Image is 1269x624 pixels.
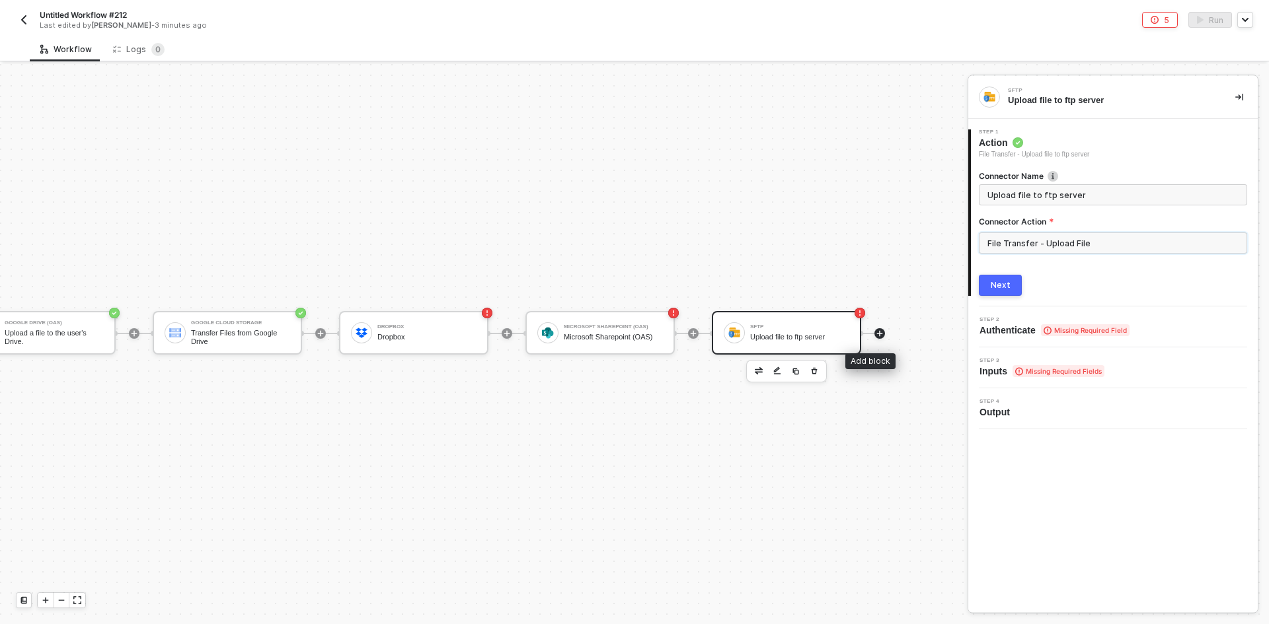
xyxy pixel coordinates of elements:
[1142,12,1178,28] button: 5
[503,329,511,337] span: icon-play
[980,399,1015,404] span: Step 4
[845,353,896,369] div: Add block
[1013,365,1104,377] span: Missing Required Fields
[668,308,679,318] span: icon-error-page
[169,327,181,339] img: icon
[751,363,767,379] button: edit-cred
[317,329,325,337] span: icon-play
[42,596,50,604] span: icon-play
[980,364,1104,378] span: Inputs
[788,363,804,379] button: copy-block
[191,320,290,326] div: Google Cloud Storage
[5,320,104,326] div: Google Drive (OAS)
[876,329,884,337] span: icon-play
[482,308,492,318] span: icon-error-page
[191,329,290,345] div: Transfer Files from Google Drive
[377,333,477,341] div: Dropbox
[979,232,1247,254] input: Connector Action
[983,91,995,103] img: integration-icon
[130,329,138,337] span: icon-play
[792,367,800,375] img: copy-block
[151,43,165,56] sup: 0
[979,149,1089,160] div: File Transfer - Upload file to ftp server
[1235,93,1243,101] span: icon-collapse-right
[1008,94,1214,106] div: Upload file to ftp server
[855,308,865,318] span: icon-error-page
[91,20,151,30] span: [PERSON_NAME]
[979,129,1089,135] span: Step 1
[564,324,663,329] div: Microsoft Sharepoint (OAS)
[1164,15,1169,26] div: 5
[5,329,104,345] div: Upload a file to the user's Drive.
[980,405,1015,419] span: Output
[1188,12,1232,28] button: activateRun
[295,308,306,318] span: icon-success-page
[773,366,781,376] img: edit-cred
[979,136,1089,149] span: Action
[73,596,81,604] span: icon-expand
[1048,171,1058,182] img: icon-info
[109,308,120,318] span: icon-success-page
[987,188,1236,202] input: Enter description
[542,327,554,339] img: icon
[377,324,477,329] div: Dropbox
[968,358,1258,378] div: Step 3Inputs Missing Required Fields
[58,596,65,604] span: icon-minus
[113,43,165,56] div: Logs
[19,15,29,25] img: back
[980,358,1104,363] span: Step 3
[979,275,1022,296] button: Next
[968,129,1258,296] div: Step 1Action File Transfer - Upload file to ftp serverConnector Nameicon-infoConnector ActionNext
[564,333,663,341] div: Microsoft Sharepoint (OAS)
[1151,16,1159,24] span: icon-error-page
[40,20,604,30] div: Last edited by - 3 minutes ago
[991,280,1011,291] div: Next
[40,9,127,20] span: Untitled Workflow #212
[979,216,1247,227] label: Connector Action
[356,327,367,339] img: icon
[40,44,92,55] div: Workflow
[1041,324,1130,336] span: Missing Required Field
[968,317,1258,337] div: Step 2Authenticate Missing Required Field
[980,324,1130,337] span: Authenticate
[769,363,785,379] button: edit-cred
[728,327,740,339] img: icon
[689,329,697,337] span: icon-play
[755,367,763,374] img: edit-cred
[750,333,849,341] div: Upload file to ftp server
[979,170,1247,182] label: Connector Name
[980,317,1130,322] span: Step 2
[16,12,32,28] button: back
[750,324,849,329] div: SFTP
[1008,88,1206,93] div: SFTP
